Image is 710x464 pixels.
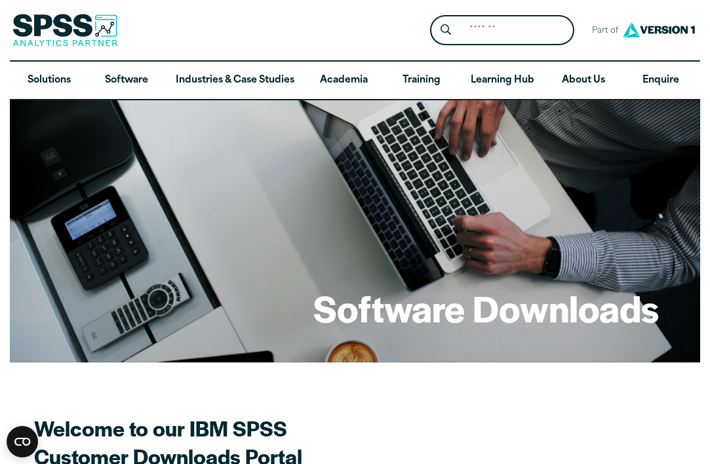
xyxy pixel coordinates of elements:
a: Industries & Case Studies [165,62,305,100]
button: Open CMP widget [7,426,38,457]
button: Search magnifying glass icon [433,18,458,43]
span: Part of [585,22,620,41]
a: Training [383,62,460,100]
a: Learning Hub [460,62,545,100]
a: Software [88,62,165,100]
svg: Search magnifying glass icon [441,24,451,35]
form: Site Header Search Form [430,15,574,46]
img: Version1 Logo [620,18,698,42]
nav: Desktop version of site main menu [10,62,700,100]
a: Academia [305,62,382,100]
h1: Software Downloads [313,284,659,332]
a: Solutions [10,62,87,100]
a: About Us [545,62,622,100]
a: Enquire [622,62,700,100]
img: SPSS Analytics Partner [12,14,117,47]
